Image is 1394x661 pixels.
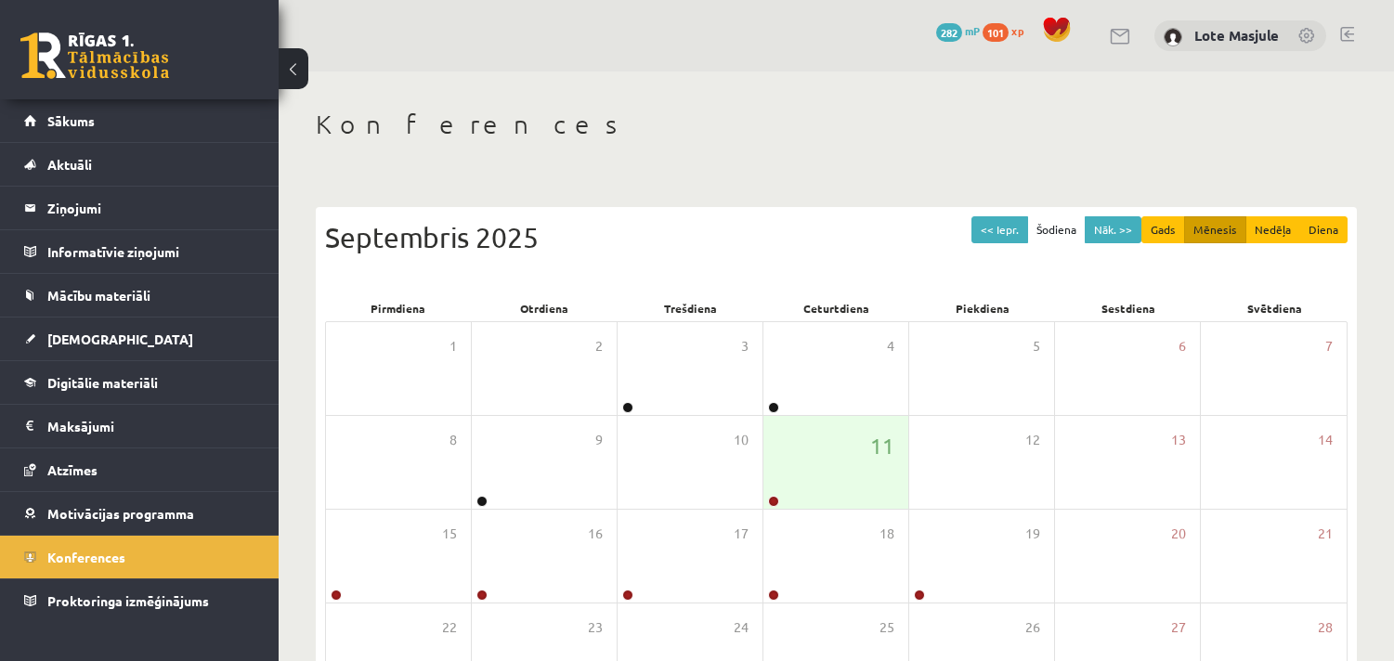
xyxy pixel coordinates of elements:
[1171,617,1186,638] span: 27
[909,295,1055,321] div: Piekdiena
[442,524,457,544] span: 15
[936,23,962,42] span: 282
[971,216,1028,243] button: << Iepr.
[1025,617,1040,638] span: 26
[618,295,763,321] div: Trešdiena
[24,274,255,317] a: Mācību materiāli
[316,109,1357,140] h1: Konferences
[47,405,255,447] legend: Maksājumi
[47,187,255,229] legend: Ziņojumi
[442,617,457,638] span: 22
[47,505,194,522] span: Motivācijas programma
[1325,336,1333,356] span: 7
[24,318,255,360] a: [DEMOGRAPHIC_DATA]
[1171,524,1186,544] span: 20
[1033,336,1040,356] span: 5
[1025,524,1040,544] span: 19
[20,32,169,79] a: Rīgas 1. Tālmācības vidusskola
[734,430,749,450] span: 10
[47,374,158,391] span: Digitālie materiāli
[325,295,471,321] div: Pirmdiena
[1202,295,1348,321] div: Svētdiena
[47,230,255,273] legend: Informatīvie ziņojumi
[588,524,603,544] span: 16
[24,579,255,622] a: Proktoringa izmēģinājums
[47,461,98,478] span: Atzīmes
[24,492,255,535] a: Motivācijas programma
[1085,216,1141,243] button: Nāk. >>
[983,23,1009,42] span: 101
[879,524,894,544] span: 18
[1184,216,1246,243] button: Mēnesis
[1011,23,1023,38] span: xp
[936,23,980,38] a: 282 mP
[1299,216,1348,243] button: Diena
[1164,28,1182,46] img: Lote Masjule
[47,287,150,304] span: Mācību materiāli
[734,524,749,544] span: 17
[595,336,603,356] span: 2
[1318,430,1333,450] span: 14
[741,336,749,356] span: 3
[47,592,209,609] span: Proktoringa izmēģinājums
[47,549,125,565] span: Konferences
[1171,430,1186,450] span: 13
[1025,430,1040,450] span: 12
[887,336,894,356] span: 4
[983,23,1033,38] a: 101 xp
[24,405,255,447] a: Maksājumi
[449,430,457,450] span: 8
[24,448,255,491] a: Atzīmes
[1141,216,1185,243] button: Gads
[1179,336,1186,356] span: 6
[24,187,255,229] a: Ziņojumi
[24,230,255,273] a: Informatīvie ziņojumi
[24,99,255,142] a: Sākums
[1245,216,1300,243] button: Nedēļa
[1318,617,1333,638] span: 28
[24,536,255,578] a: Konferences
[1194,26,1279,45] a: Lote Masjule
[47,112,95,129] span: Sākums
[1055,295,1201,321] div: Sestdiena
[595,430,603,450] span: 9
[471,295,617,321] div: Otrdiena
[1318,524,1333,544] span: 21
[734,617,749,638] span: 24
[879,617,894,638] span: 25
[449,336,457,356] span: 1
[870,430,894,461] span: 11
[763,295,909,321] div: Ceturtdiena
[24,361,255,404] a: Digitālie materiāli
[24,143,255,186] a: Aktuāli
[47,330,193,347] span: [DEMOGRAPHIC_DATA]
[588,617,603,638] span: 23
[1027,216,1086,243] button: Šodiena
[47,156,92,173] span: Aktuāli
[965,23,980,38] span: mP
[325,216,1348,258] div: Septembris 2025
